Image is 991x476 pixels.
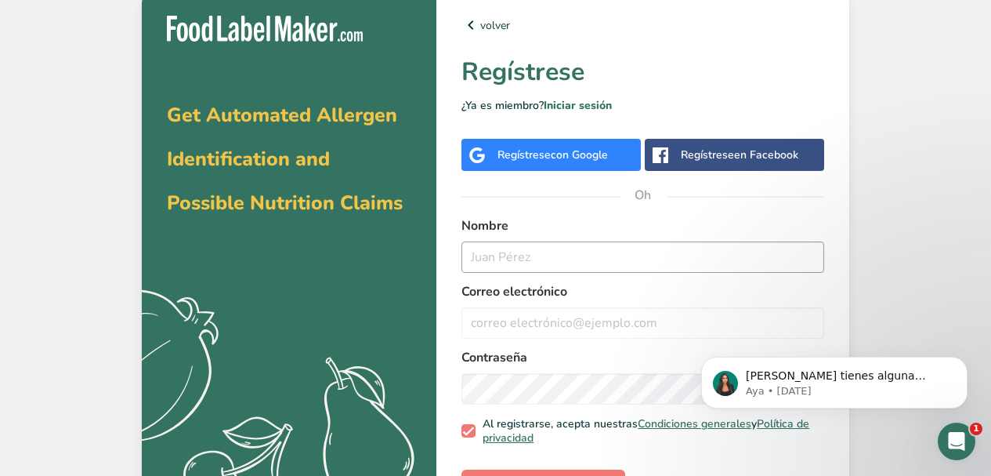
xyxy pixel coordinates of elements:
font: Regístrese [497,147,551,162]
input: Juan Pérez [461,242,824,273]
a: volver [461,16,824,35]
iframe: Mensaje de notificaciones del intercomunicador [678,324,991,434]
font: en Facebook [734,147,798,162]
a: Iniciar sesión [544,98,612,113]
font: Contraseña [461,349,527,366]
font: Correo electrónico [461,283,567,300]
font: 1 [973,423,979,434]
font: volver [480,18,510,33]
a: Condiciones generales [638,416,751,431]
font: Al registrarse, acepta nuestras [483,416,638,431]
span: Get Automated Allergen Identification and Possible Nutrition Claims [167,102,403,216]
input: correo electrónico@ejemplo.com [461,307,824,339]
font: Regístrese [681,147,734,162]
img: Fabricante de etiquetas para alimentos [167,16,363,42]
iframe: Chat en vivo de Intercom [938,423,975,460]
a: Política de privacidad [483,416,809,445]
font: Nombre [461,217,508,234]
font: Oh [635,187,651,204]
font: Regístrese [461,55,584,89]
font: ¿Ya es miembro? [461,98,544,113]
font: con Google [551,147,608,162]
